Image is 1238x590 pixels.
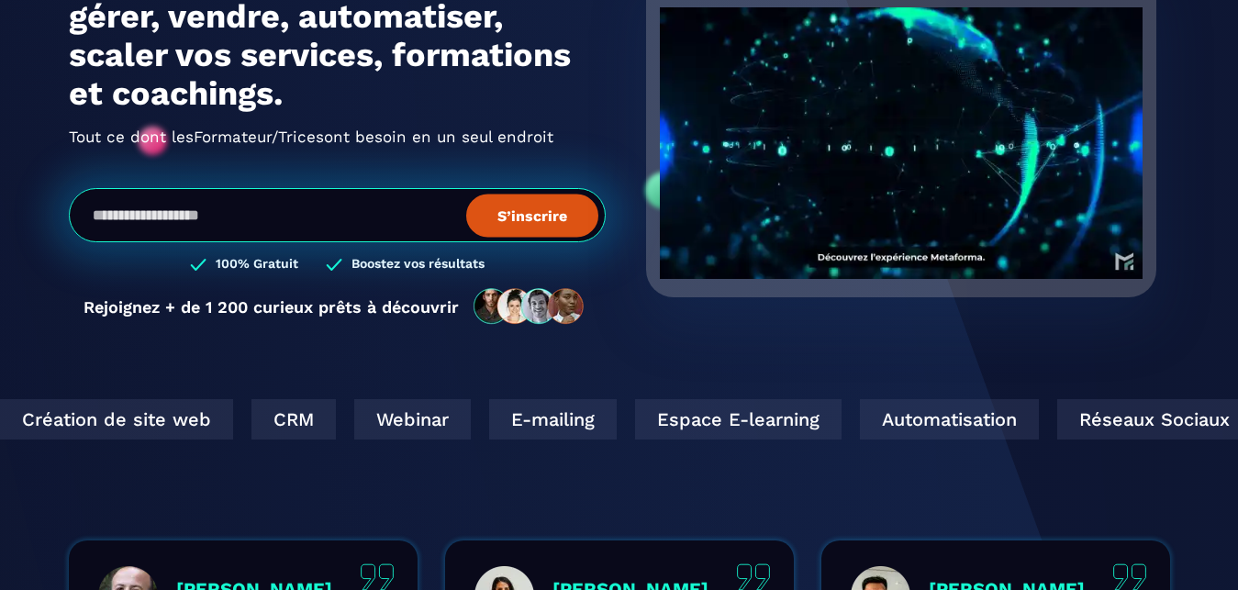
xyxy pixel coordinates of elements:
[69,122,606,151] h2: Tout ce dont les ont besoin en un seul endroit
[660,7,1143,249] video: Your browser does not support the video tag.
[860,399,1039,440] div: Automatisation
[351,256,485,273] h3: Boostez vos résultats
[354,399,471,440] div: Webinar
[326,256,342,273] img: checked
[489,399,617,440] div: E-mailing
[251,399,336,440] div: CRM
[84,297,459,317] p: Rejoignez + de 1 200 curieux prêts à découvrir
[216,256,298,273] h3: 100% Gratuit
[194,122,324,151] span: Formateur/Trices
[190,256,206,273] img: checked
[468,287,591,326] img: community-people
[466,194,598,237] button: S’inscrire
[635,399,842,440] div: Espace E-learning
